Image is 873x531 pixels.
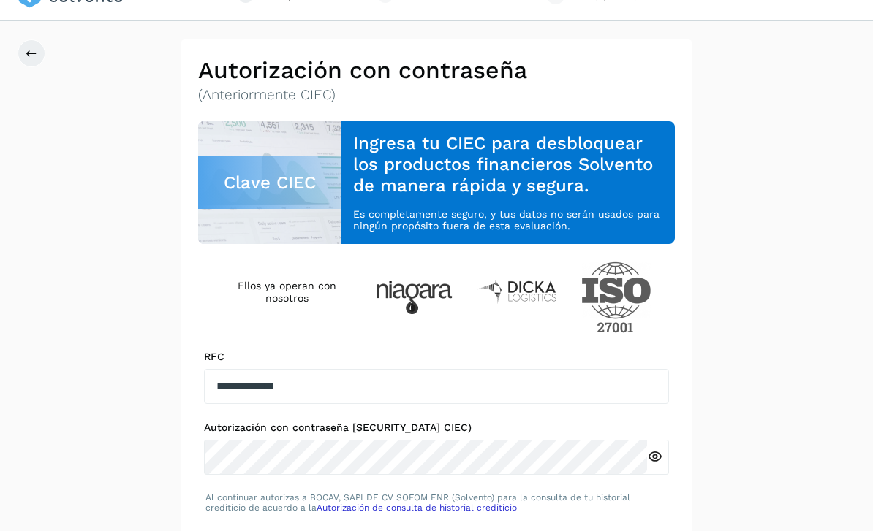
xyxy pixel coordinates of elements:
p: Es completamente seguro, y tus datos no serán usados para ningún propósito fuera de esta evaluación. [353,208,663,233]
h2: Autorización con contraseña [198,56,675,84]
label: RFC [204,351,669,363]
p: (Anteriormente CIEC) [198,87,675,104]
h3: Ingresa tu CIEC para desbloquear los productos financieros Solvento de manera rápida y segura. [353,133,663,196]
img: ISO [581,261,651,333]
img: Niagara [376,281,453,314]
h4: Ellos ya operan con nosotros [222,280,352,305]
div: Clave CIEC [198,156,341,209]
a: Autorización de consulta de historial crediticio [317,503,517,513]
p: Al continuar autorizas a BOCAV, SAPI DE CV SOFOM ENR (Solvento) para la consulta de tu historial ... [205,492,668,513]
label: Autorización con contraseña [SECURITY_DATA] CIEC) [204,421,669,434]
img: Dicka logistics [476,279,558,304]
